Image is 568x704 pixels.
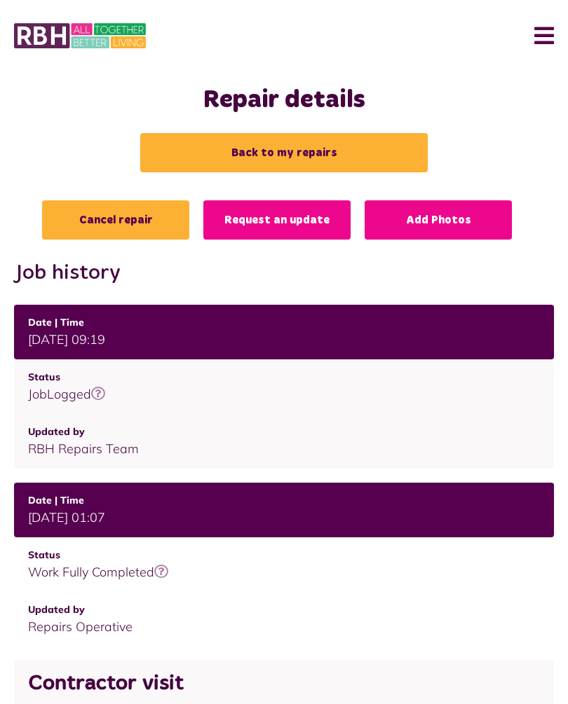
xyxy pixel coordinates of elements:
[140,133,428,172] a: Back to my repairs
[14,21,146,50] img: MyRBH
[14,305,554,359] td: [DATE] 09:19
[14,261,554,286] h2: Job history
[14,85,554,116] h1: Repair details
[42,200,189,240] a: Cancel repair
[14,359,554,414] td: JobLogged
[14,483,554,537] td: [DATE] 01:07
[14,537,554,592] td: Work Fully Completed
[14,414,554,469] td: RBH Repairs Team
[203,200,351,240] a: Request an update
[365,200,512,240] a: Add Photos
[28,673,184,694] span: Contractor visit
[14,592,554,647] td: Repairs Operative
